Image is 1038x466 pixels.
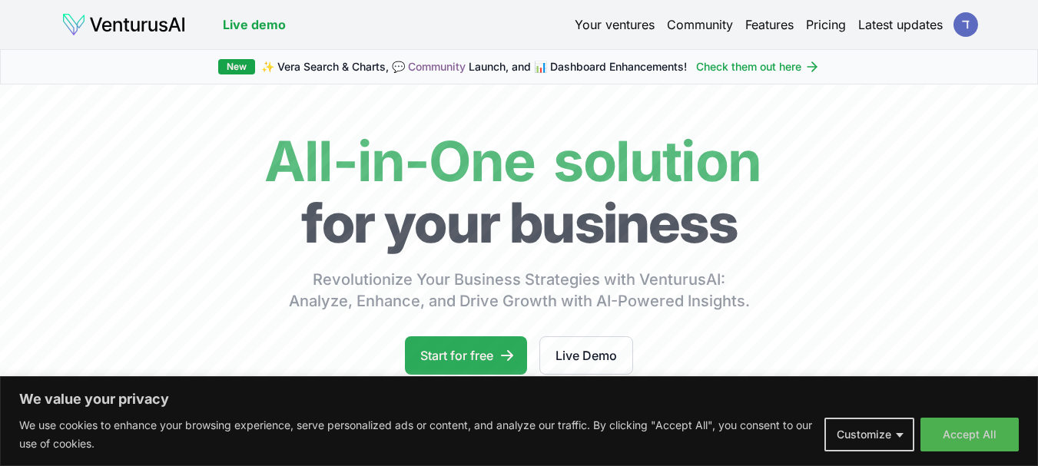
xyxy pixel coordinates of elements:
[920,418,1019,451] button: Accept All
[824,418,914,451] button: Customize
[61,12,186,37] img: logo
[19,416,813,453] p: We use cookies to enhance your browsing experience, serve personalized ads or content, and analyz...
[19,390,1019,408] p: We value your privacy
[405,336,527,375] a: Start for free
[953,12,978,37] img: ACg8ocIZBIv6uRBtAgm8GxaqUmmj1_PqLIQtB2Pl6uugXlO0pvdyNbE=s96-c
[806,15,846,34] a: Pricing
[667,15,733,34] a: Community
[575,15,655,34] a: Your ventures
[223,15,286,34] a: Live demo
[745,15,794,34] a: Features
[539,336,633,375] a: Live Demo
[218,59,255,74] div: New
[858,15,943,34] a: Latest updates
[408,60,466,73] a: Community
[696,59,820,74] a: Check them out here
[261,59,687,74] span: ✨ Vera Search & Charts, 💬 Launch, and 📊 Dashboard Enhancements!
